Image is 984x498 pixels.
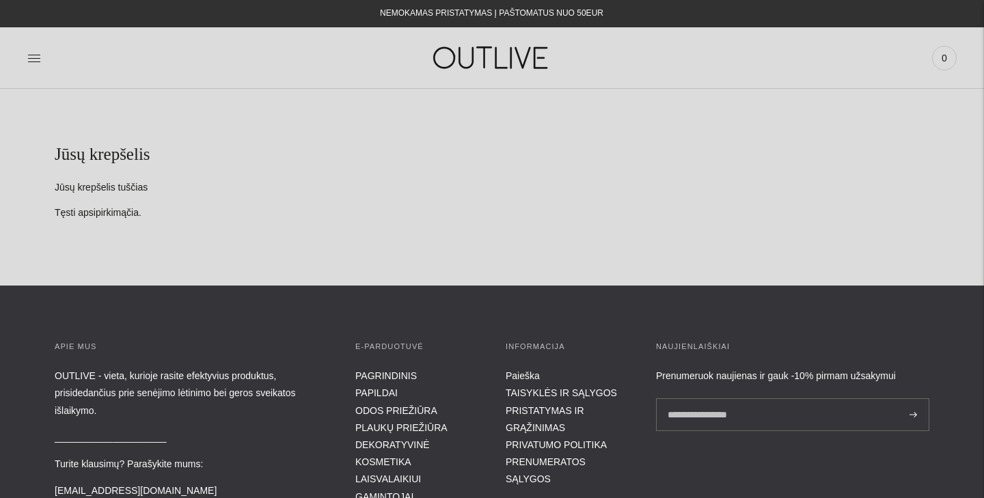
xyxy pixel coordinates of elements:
img: OUTLIVE [407,34,577,81]
a: LAISVALAIKIUI [355,473,421,484]
h3: INFORMACIJA [506,340,629,354]
a: DEKORATYVINĖ KOSMETIKA [355,439,430,467]
a: PAGRINDINIS [355,370,417,381]
a: Paieška [506,370,540,381]
a: PRISTATYMAS IR GRĄŽINIMAS [506,405,584,433]
h3: APIE MUS [55,340,328,354]
h1: Jūsų krepšelis [55,143,929,166]
div: Prenumeruok naujienas ir gauk -10% pirmam užsakymui [656,368,929,385]
h3: Naujienlaiškiai [656,340,929,354]
p: Tęsti apsipirkimą . [55,205,929,221]
p: Turite klausimų? Parašykite mums: [55,456,328,473]
span: 0 [935,49,954,68]
a: PAPILDAI [355,387,398,398]
a: ODOS PRIEŽIŪRA [355,405,437,416]
a: 0 [932,43,957,73]
a: čia [126,207,139,218]
a: PLAUKŲ PRIEŽIŪRA [355,422,448,433]
p: Jūsų krepšelis tuščias [55,180,929,196]
a: PRIVATUMO POLITIKA [506,439,607,450]
p: OUTLIVE - vieta, kurioje rasite efektyvius produktus, prisidedančius prie senėjimo lėtinimo bei g... [55,368,328,419]
a: PRENUMERATOS SĄLYGOS [506,456,586,484]
a: TAISYKLĖS IR SĄLYGOS [506,387,617,398]
p: _____________________ [55,429,328,446]
h3: E-parduotuvė [355,340,478,354]
div: NEMOKAMAS PRISTATYMAS Į PAŠTOMATUS NUO 50EUR [380,5,603,22]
